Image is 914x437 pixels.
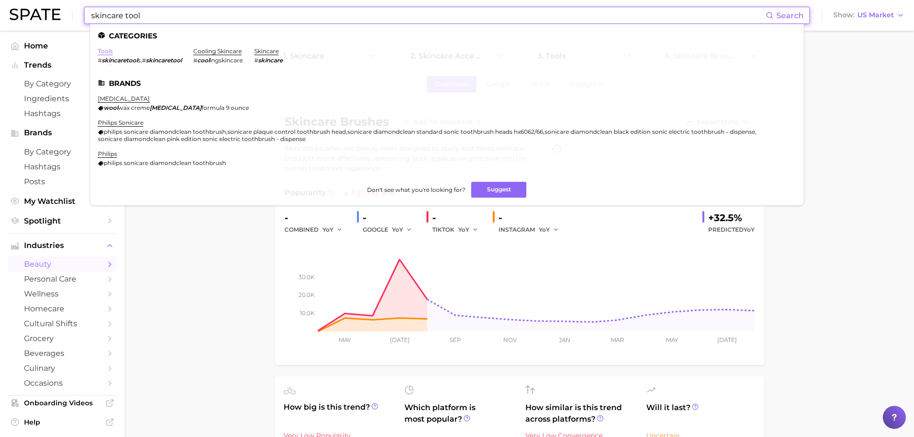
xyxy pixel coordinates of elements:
[24,418,101,426] span: Help
[24,364,101,373] span: culinary
[8,58,117,72] button: Trends
[210,57,243,64] span: ingskincare
[8,286,117,301] a: wellness
[98,32,796,40] li: Categories
[666,336,678,343] tspan: May
[254,47,279,55] a: skincare
[8,272,117,286] a: personal care
[392,225,403,234] span: YoY
[104,104,118,111] em: wool
[322,225,333,234] span: YoY
[8,159,117,174] a: Hashtags
[8,213,117,228] a: Spotlight
[558,336,570,343] tspan: Jan
[24,378,101,388] span: occasions
[8,301,117,316] a: homecare
[390,336,409,343] tspan: [DATE]
[392,224,413,236] button: YoY
[717,336,736,343] tspan: [DATE]
[833,12,855,18] span: Show
[8,415,117,429] a: Help
[90,7,766,24] input: Search here for a brand, industry, or ingredient
[24,289,101,298] span: wellness
[432,224,485,236] div: TIKTOK
[98,57,182,64] div: ,
[8,194,117,209] a: My Watchlist
[24,79,101,88] span: by Category
[24,260,101,269] span: beauty
[776,11,804,20] span: Search
[449,336,461,343] tspan: Sep
[102,57,138,64] em: skincaretool
[499,210,566,225] div: -
[24,399,101,407] span: Onboarding Videos
[458,224,479,236] button: YoY
[146,57,182,64] em: skincaretool
[857,12,894,18] span: US Market
[646,402,756,425] span: Will it last?
[503,336,517,343] tspan: Nov
[545,128,755,135] span: sonicare diamondclean black edition sonic electric toothbrush - dispense
[8,316,117,331] a: cultural shifts
[8,346,117,361] a: beverages
[24,147,101,156] span: by Category
[24,197,101,206] span: My Watchlist
[24,109,101,118] span: Hashtags
[24,177,101,186] span: Posts
[24,162,101,171] span: Hashtags
[10,9,60,20] img: SPATE
[98,95,150,102] a: [MEDICAL_DATA]
[8,144,117,159] a: by Category
[404,402,514,434] span: Which platform is most popular?
[24,349,101,358] span: beverages
[285,210,349,225] div: -
[708,224,755,236] span: Predicted
[254,57,258,64] span: #
[193,47,242,55] a: cooling skincare
[24,216,101,225] span: Spotlight
[227,128,346,135] span: sonicare plaque control toothbrush head
[24,334,101,343] span: grocery
[98,79,796,87] li: Brands
[363,210,419,225] div: -
[138,57,141,64] span: s
[8,106,117,121] a: Hashtags
[98,119,143,126] a: philips sonicare
[8,174,117,189] a: Posts
[150,104,202,111] em: [MEDICAL_DATA]
[104,128,226,135] span: philips sonicare diamondclean toothbrush
[8,396,117,410] a: Onboarding Videos
[525,402,635,425] span: How similar is this trend across platforms?
[98,135,306,142] span: sonicare diamondclean pink edition sonic electric toothbrush - dispense
[202,104,249,111] span: formula 9 ounce
[258,57,283,64] em: skincare
[8,91,117,106] a: Ingredients
[8,238,117,253] button: Industries
[8,331,117,346] a: grocery
[8,376,117,390] a: occasions
[8,76,117,91] a: by Category
[831,9,907,22] button: ShowUS Market
[98,128,784,142] div: , , , ,
[367,186,465,193] span: Don't see what you're looking for?
[744,226,755,233] span: YoY
[142,57,146,64] span: #
[499,224,566,236] div: INSTAGRAM
[284,402,393,425] span: How big is this trend?
[8,361,117,376] a: culinary
[24,61,101,70] span: Trends
[98,150,117,157] a: philips
[24,241,101,250] span: Industries
[24,94,101,103] span: Ingredients
[458,225,469,234] span: YoY
[24,319,101,328] span: cultural shifts
[8,257,117,272] a: beauty
[285,224,349,236] div: combined
[611,336,624,343] tspan: Mar
[539,224,559,236] button: YoY
[339,336,351,343] tspan: May
[24,304,101,313] span: homecare
[193,57,197,64] span: #
[322,224,343,236] button: YoY
[24,274,101,283] span: personal care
